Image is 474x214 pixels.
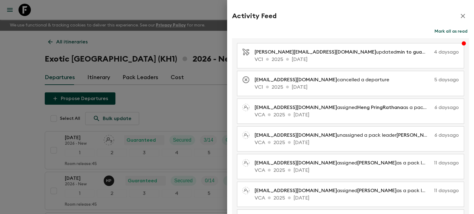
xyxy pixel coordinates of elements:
p: VCA 2025 [DATE] [255,111,459,119]
span: [PERSON_NAME] [397,133,436,138]
p: cancelled a departure [255,76,394,83]
p: unassigned a pack leader [255,131,432,139]
p: 11 days ago [434,159,459,167]
p: assigned as a pack leader [255,187,432,194]
span: [PERSON_NAME][EMAIL_ADDRESS][DOMAIN_NAME] [255,50,376,55]
span: [PERSON_NAME] [357,160,397,165]
p: updated [255,48,431,56]
p: 11 days ago [434,187,459,194]
p: assigned as a pack leader [255,159,432,167]
p: VCA 2025 [DATE] [255,167,459,174]
span: [EMAIL_ADDRESS][DOMAIN_NAME] [255,105,337,110]
span: min to guarantee [397,50,438,55]
span: [EMAIL_ADDRESS][DOMAIN_NAME] [255,133,337,138]
p: VC1 2025 [DATE] [255,56,459,63]
p: VC1 2025 [DATE] [255,83,459,91]
p: 5 days ago [397,76,459,83]
span: [EMAIL_ADDRESS][DOMAIN_NAME] [255,188,337,193]
p: VCA 2025 [DATE] [255,194,459,202]
p: assigned as a pack leader [255,104,432,111]
span: [EMAIL_ADDRESS][DOMAIN_NAME] [255,77,337,82]
p: 6 days ago [434,131,459,139]
p: VCA 2025 [DATE] [255,139,459,146]
span: [PERSON_NAME] [357,188,397,193]
span: [EMAIL_ADDRESS][DOMAIN_NAME] [255,160,337,165]
button: Mark all as read [433,27,469,36]
p: 4 days ago [434,48,459,56]
h2: Activity Feed [232,12,276,20]
p: 6 days ago [434,104,459,111]
span: Heng PringRathana [357,105,403,110]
